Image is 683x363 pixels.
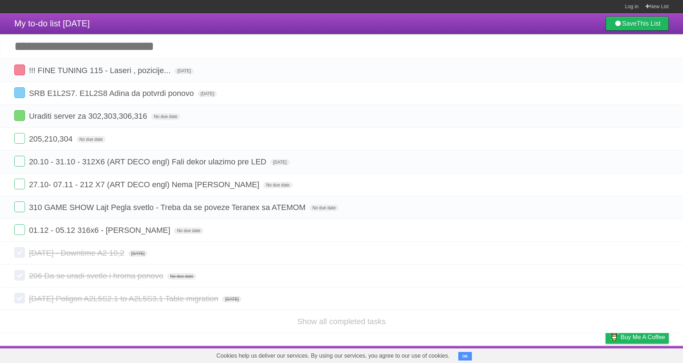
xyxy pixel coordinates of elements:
a: Buy me a coffee [606,331,669,344]
a: About [511,348,526,361]
label: Done [14,270,25,281]
span: Cookies help us deliver our services. By using our services, you agree to our use of cookies. [209,349,457,363]
label: Done [14,65,25,75]
span: SRB E1L2S7. E1L2S8 Adina da potvrdi ponovo [29,89,195,98]
span: [DATE] [222,296,241,302]
button: OK [458,352,472,361]
span: My to-do list [DATE] [14,19,90,28]
label: Done [14,293,25,303]
label: Done [14,224,25,235]
label: Done [14,179,25,189]
a: Developers [534,348,563,361]
span: 206 Da se uradi svetlo i hroma ponovo [29,271,165,280]
span: No due date [167,273,196,280]
a: SaveThis List [606,16,669,31]
a: Privacy [596,348,615,361]
span: Uraditi server za 302,303,306,316 [29,112,149,121]
span: [DATE] [198,91,217,97]
b: This List [637,20,661,27]
span: 310 GAME SHOW Lajt Pegla svetlo - Treba da se poveze Teranex sa ATEMOM [29,203,307,212]
a: Show all completed tasks [297,317,386,326]
label: Done [14,87,25,98]
span: 27.10- 07.11 - 212 X7 (ART DECO engl) Nema [PERSON_NAME] [29,180,261,189]
span: 01.12 - 05.12 316x6 - [PERSON_NAME] [29,226,172,235]
label: Done [14,247,25,258]
span: 20.10 - 31.10 - 312X6 (ART DECO engl) Fali dekor ulazimo pre LED [29,157,268,166]
span: 205,210,304 [29,134,74,143]
label: Done [14,110,25,121]
span: No due date [263,182,292,188]
a: Suggest a feature [624,348,669,361]
span: No due date [310,205,338,211]
span: [DATE] [174,68,194,74]
a: Terms [572,348,588,361]
span: [DATE] [270,159,290,165]
label: Done [14,133,25,144]
span: Buy me a coffee [621,331,665,343]
span: !!! FINE TUNING 115 - Laseri , pozicije... [29,66,172,75]
img: Buy me a coffee [609,331,619,343]
span: No due date [151,113,180,120]
span: [DATE] Poligon A2L5S2.1 to A2L5S3.1 Table migration [29,294,220,303]
label: Done [14,156,25,167]
span: No due date [174,227,203,234]
span: [DATE] [128,250,148,257]
label: Done [14,201,25,212]
span: No due date [77,136,106,143]
span: [DATE] - Downtime A2 10,2 [29,249,126,257]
